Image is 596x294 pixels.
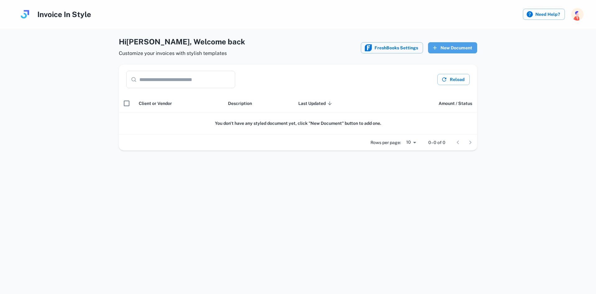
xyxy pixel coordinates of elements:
h4: Invoice In Style [37,9,91,20]
button: FreshBooks iconFreshBooks Settings [361,42,423,53]
div: 10 [403,138,418,147]
div: scrollable content [119,94,477,134]
label: Need Help? [523,9,565,20]
p: 0–0 of 0 [428,139,445,146]
span: Amount / Status [439,100,472,107]
img: photoURL [571,8,584,20]
img: logo.svg [19,8,31,20]
button: New Document [428,42,477,53]
span: Description [228,100,252,107]
img: FreshBooks icon [365,44,372,52]
button: Reload [437,74,470,85]
h6: You don't have any styled document yet, click "New Document" button to add one. [124,120,472,127]
span: Client or Vendor [139,100,172,107]
p: Rows per page: [370,139,401,146]
h4: Hi [PERSON_NAME] , Welcome back [119,36,245,47]
span: Last Updated [298,100,334,107]
span: Customize your invoices with stylish templates [119,50,245,57]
